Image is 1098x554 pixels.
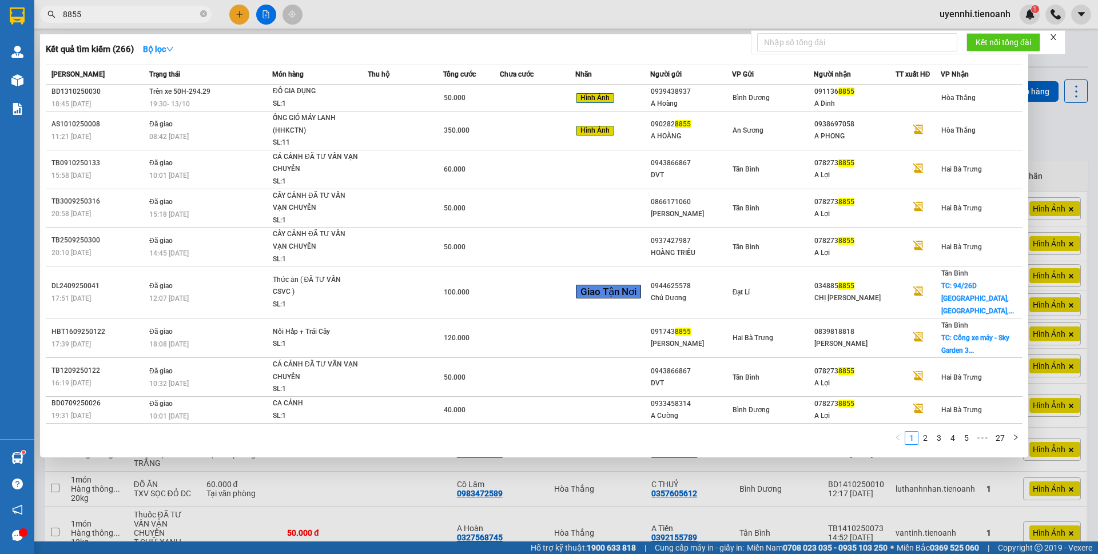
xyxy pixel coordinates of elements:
[838,198,854,206] span: 8855
[149,100,190,108] span: 19:30 - 13/10
[149,367,173,375] span: Đã giao
[444,406,466,414] span: 40.000
[1012,434,1019,441] span: right
[891,431,905,445] li: Previous Page
[733,165,759,173] span: Tân Bình
[814,98,895,110] div: A Dinh
[444,334,470,342] span: 120.000
[814,377,895,389] div: A Lợi
[814,398,895,410] div: 078273
[51,100,91,108] span: 18:45 [DATE]
[651,130,731,142] div: A HOÀNG
[149,159,173,167] span: Đã giao
[443,70,476,78] span: Tổng cước
[651,169,731,181] div: DVT
[992,432,1008,444] a: 27
[51,294,91,302] span: 17:51 [DATE]
[814,86,895,98] div: 091136
[444,165,466,173] span: 60.000
[733,243,759,251] span: Tân Bình
[941,282,1014,315] span: TC: 94/26D [GEOGRAPHIC_DATA], [GEOGRAPHIC_DATA],...
[838,237,854,245] span: 8855
[976,36,1031,49] span: Kết nối tổng đài
[675,328,691,336] span: 8855
[273,397,359,410] div: CA CẢNH
[149,282,173,290] span: Đã giao
[444,204,466,212] span: 50.000
[992,431,1009,445] li: 27
[941,94,976,102] span: Hòa Thắng
[149,400,173,408] span: Đã giao
[651,98,731,110] div: A Hoàng
[733,126,763,134] span: An Sương
[814,410,895,422] div: A Lợi
[273,410,359,423] div: SL: 1
[1009,431,1023,445] li: Next Page
[149,87,210,95] span: Trên xe 50H-294.29
[12,530,23,541] span: message
[273,383,359,396] div: SL: 1
[814,130,895,142] div: A PHONG
[149,380,189,388] span: 10:32 [DATE]
[143,45,174,54] strong: Bộ lọc
[273,176,359,188] div: SL: 1
[941,243,982,251] span: Hai Bà Trưng
[757,33,957,51] input: Nhập số tổng đài
[814,292,895,304] div: CHỊ [PERSON_NAME]
[732,70,754,78] span: VP Gửi
[51,412,91,420] span: 19:31 [DATE]
[500,70,534,78] span: Chưa cước
[575,70,592,78] span: Nhãn
[200,10,207,17] span: close-circle
[576,126,614,136] span: Hình Ảnh
[651,86,731,98] div: 0939438937
[51,86,146,98] div: BD1310250030
[272,70,304,78] span: Món hàng
[10,7,25,25] img: logo-vxr
[733,373,759,381] span: Tân Bình
[651,235,731,247] div: 0937427987
[149,237,173,245] span: Đã giao
[814,235,895,247] div: 078273
[918,431,932,445] li: 2
[576,285,641,298] span: Giao Tận Nơi
[838,87,854,95] span: 8855
[814,326,895,338] div: 0839818818
[651,398,731,410] div: 0933458314
[651,196,731,208] div: 0866171060
[932,431,946,445] li: 3
[905,431,918,445] li: 1
[946,431,960,445] li: 4
[22,451,25,454] sup: 1
[650,70,682,78] span: Người gửi
[651,247,731,259] div: HOÀNG TRIỀU
[11,46,23,58] img: warehouse-icon
[814,169,895,181] div: A Lợi
[1049,33,1057,41] span: close
[51,379,91,387] span: 16:19 [DATE]
[896,70,930,78] span: TT xuất HĐ
[733,288,750,296] span: Đạt Lí
[149,210,189,218] span: 15:18 [DATE]
[941,126,976,134] span: Hòa Thắng
[651,157,731,169] div: 0943866867
[273,253,359,266] div: SL: 1
[444,373,466,381] span: 50.000
[651,377,731,389] div: DVT
[51,340,91,348] span: 17:39 [DATE]
[51,196,146,208] div: TB3009250316
[1009,431,1023,445] button: right
[51,234,146,246] div: TB2509250300
[149,294,189,302] span: 12:07 [DATE]
[651,292,731,304] div: Chú Dương
[941,70,969,78] span: VP Nhận
[894,434,901,441] span: left
[273,214,359,227] div: SL: 1
[273,338,359,350] div: SL: 1
[941,373,982,381] span: Hai Bà Trưng
[814,157,895,169] div: 078273
[905,432,918,444] a: 1
[814,208,895,220] div: A Lợi
[651,118,731,130] div: 090282
[273,98,359,110] div: SL: 1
